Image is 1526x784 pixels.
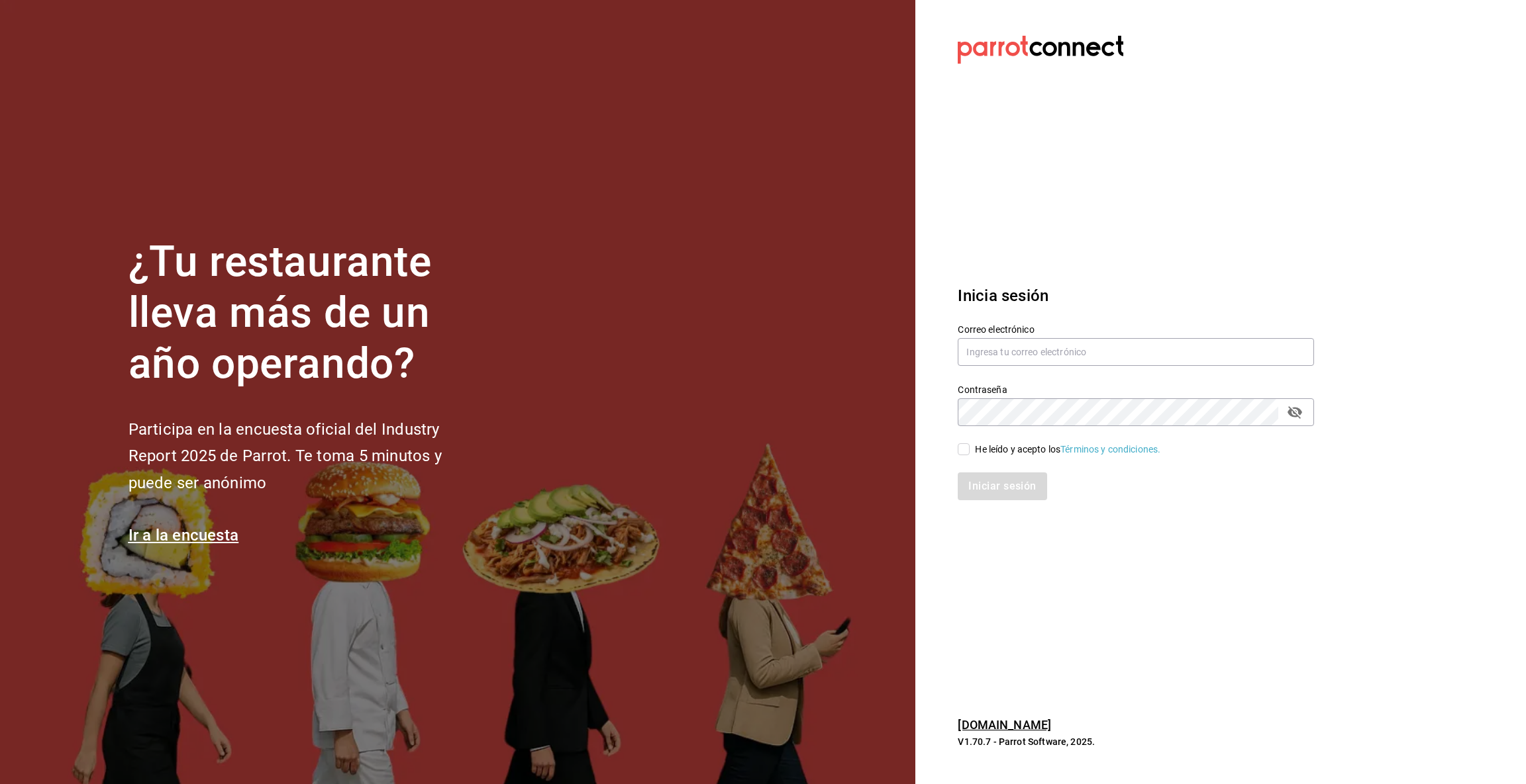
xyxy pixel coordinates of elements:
[958,284,1314,308] h3: Inicia sesión
[958,338,1314,366] input: Ingresa tu correo electrónico
[1060,444,1160,455] a: Términos y condiciones.
[958,718,1051,732] a: [DOMAIN_NAME]
[958,385,1314,394] label: Contraseña
[128,416,486,497] h2: Participa en la encuesta oficial del Industry Report 2025 de Parrot. Te toma 5 minutos y puede se...
[128,237,486,389] h1: ¿Tu restaurante lleva más de un año operando?
[958,325,1314,334] label: Correo electrónico
[1284,401,1306,423] button: passwordField
[975,443,1160,457] div: He leído y acepto los
[128,526,239,544] a: Ir a la encuesta
[958,735,1314,748] p: V1.70.7 - Parrot Software, 2025.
